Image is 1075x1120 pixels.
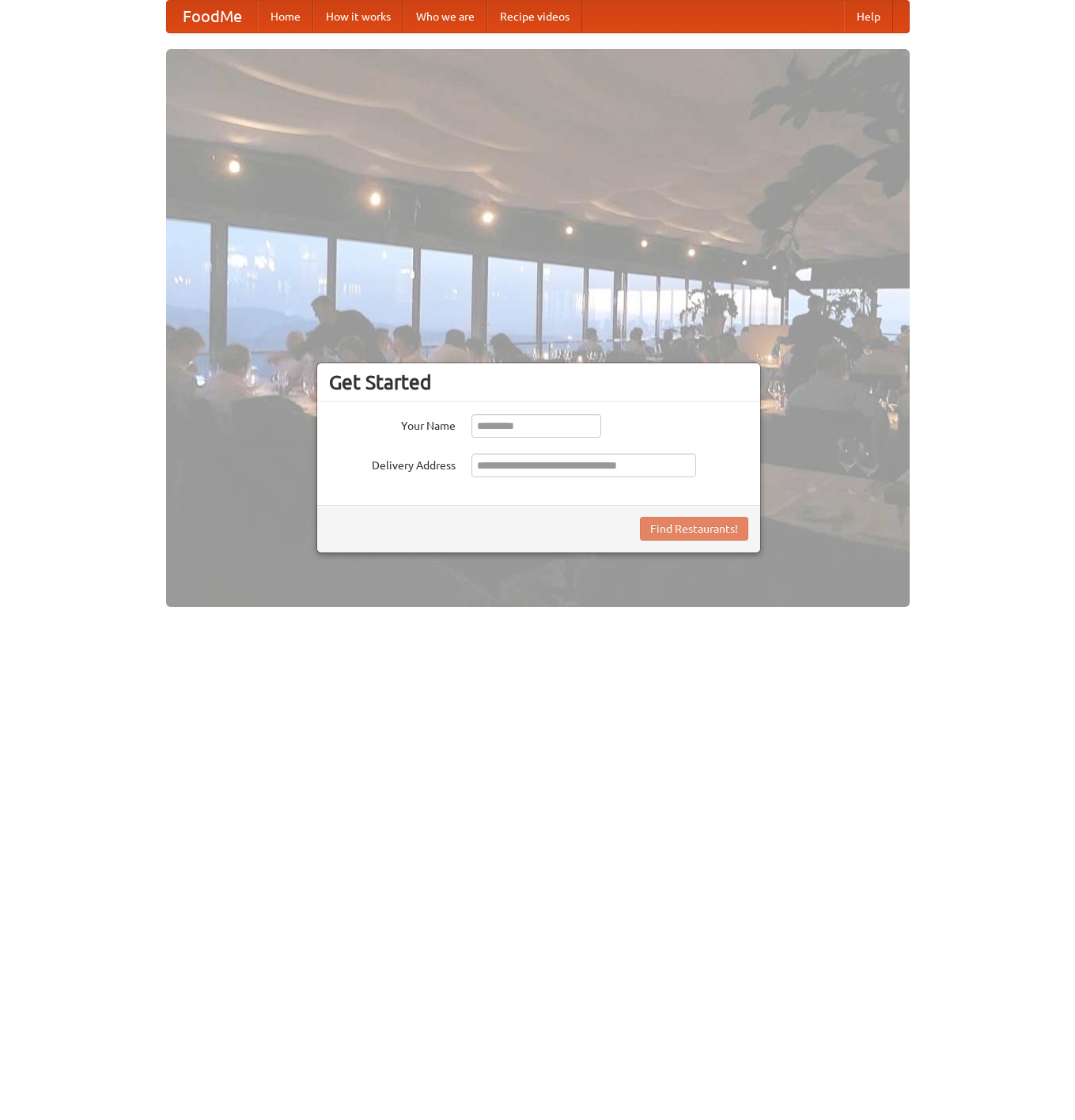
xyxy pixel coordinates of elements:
[640,517,748,541] button: Find Restaurants!
[167,1,258,32] a: FoodMe
[329,454,456,473] label: Delivery Address
[313,1,403,32] a: How it works
[844,1,893,32] a: Help
[329,370,748,394] h3: Get Started
[403,1,487,32] a: Who we are
[258,1,313,32] a: Home
[487,1,582,32] a: Recipe videos
[329,414,456,434] label: Your Name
